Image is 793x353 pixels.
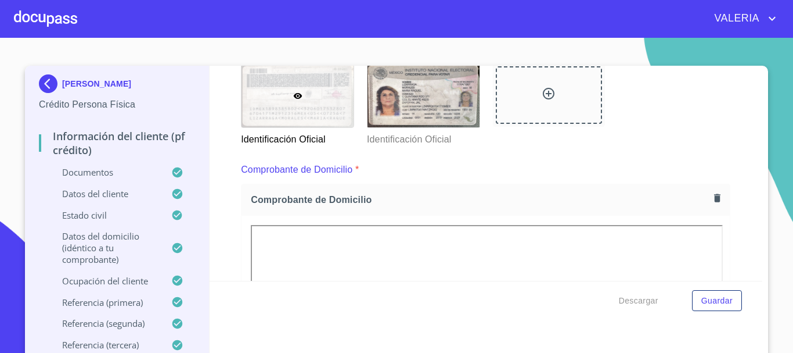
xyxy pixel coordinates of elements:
[39,230,171,265] p: Datos del domicilio (idéntico a tu comprobante)
[39,209,171,221] p: Estado Civil
[614,290,663,312] button: Descargar
[619,294,658,308] span: Descargar
[706,9,780,28] button: account of current user
[701,294,733,308] span: Guardar
[39,74,195,98] div: [PERSON_NAME]
[39,339,171,351] p: Referencia (tercera)
[241,163,352,177] p: Comprobante de Domicilio
[39,129,195,157] p: Información del cliente (PF crédito)
[692,290,742,312] button: Guardar
[706,9,766,28] span: VALERIA
[367,64,480,127] img: Identificación Oficial
[367,128,479,147] p: Identificación Oficial
[241,128,353,147] p: Identificación Oficial
[39,297,171,308] p: Referencia (primera)
[39,74,62,93] img: Docupass spot blue
[62,79,131,88] p: [PERSON_NAME]
[39,318,171,329] p: Referencia (segunda)
[39,166,171,178] p: Documentos
[39,275,171,287] p: Ocupación del Cliente
[251,194,709,206] span: Comprobante de Domicilio
[39,188,171,199] p: Datos del cliente
[39,98,195,112] p: Crédito Persona Física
